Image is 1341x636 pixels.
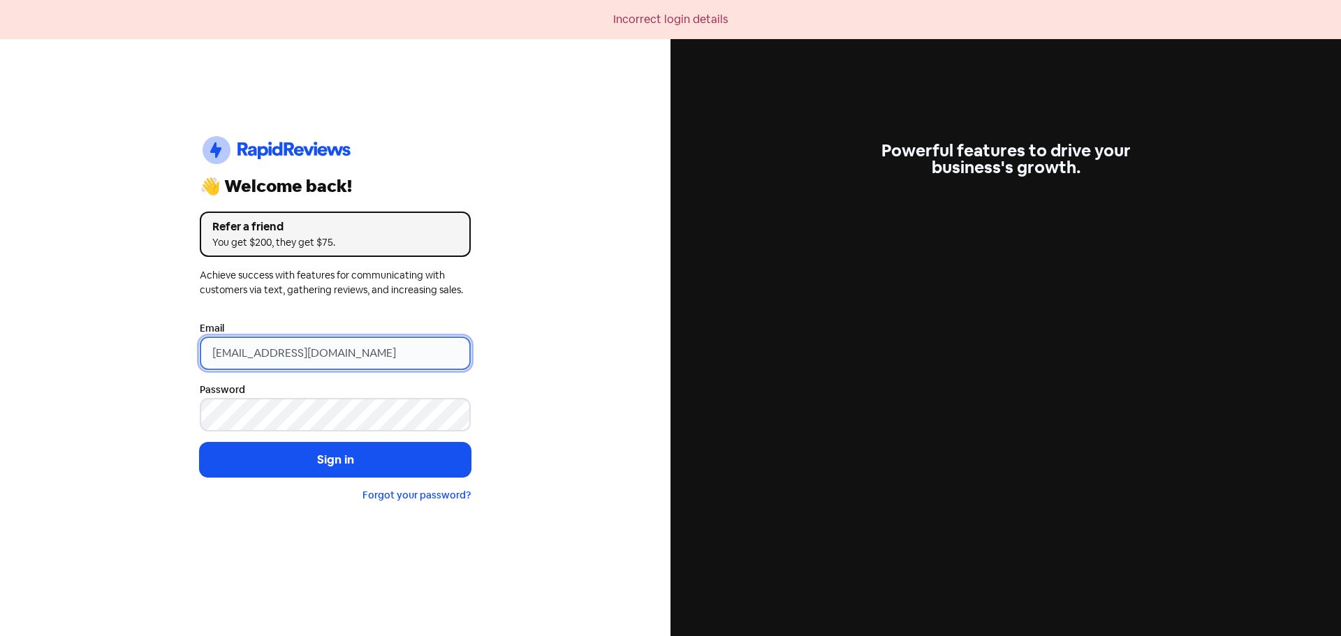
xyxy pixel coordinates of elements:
[870,142,1141,176] div: Powerful features to drive your business's growth.
[212,235,458,250] div: You get $200, they get $75.
[200,321,224,336] label: Email
[200,178,471,195] div: 👋 Welcome back!
[362,489,471,501] a: Forgot your password?
[212,219,458,235] div: Refer a friend
[200,337,471,370] input: Enter your email address...
[200,443,471,478] button: Sign in
[200,268,471,297] div: Achieve success with features for communicating with customers via text, gathering reviews, and i...
[200,383,245,397] label: Password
